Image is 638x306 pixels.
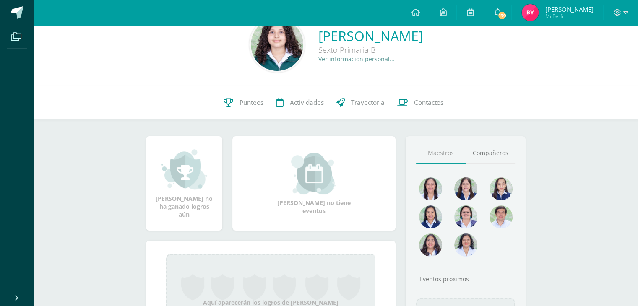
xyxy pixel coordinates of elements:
span: Actividades [290,98,324,107]
img: 97c305957cfd8d0b60c2573e9d230703.png [522,4,539,21]
a: Maestros [416,143,466,164]
div: [PERSON_NAME] no ha ganado logros aún [154,148,214,218]
img: 74e021dbc1333a55a6a6352084f0f183.png [454,233,477,257]
img: e0582db7cc524a9960c08d03de9ec803.png [490,177,513,200]
div: Eventos próximos [416,275,515,283]
span: Punteos [240,98,263,107]
a: Punteos [217,86,270,119]
a: Trayectoria [330,86,391,119]
a: Compañeros [466,143,515,164]
span: 179 [497,11,507,20]
img: f0af4734c025b990c12c69d07632b04a.png [490,205,513,228]
img: 78f4197572b4db04b380d46154379998.png [419,177,442,200]
img: 36a62958e634794b0cbff80e05315532.png [419,233,442,257]
img: event_small.png [291,153,337,194]
span: [PERSON_NAME] [545,5,593,13]
img: achievement_small.png [161,148,207,190]
span: Contactos [414,98,443,107]
span: Trayectoria [351,98,385,107]
img: 674848b92a8dd628d3cff977652c0a9e.png [454,205,477,228]
div: Sexto Primaria B [318,45,423,55]
a: [PERSON_NAME] [318,27,423,45]
img: b9c845012cc60d251642af9f66598372.png [251,18,303,71]
img: 6ddd1834028c492d783a9ed76c16c693.png [419,205,442,228]
a: Actividades [270,86,330,119]
div: [PERSON_NAME] no tiene eventos [272,153,356,215]
a: Ver información personal... [318,55,395,63]
a: Contactos [391,86,450,119]
img: 622beff7da537a3f0b3c15e5b2b9eed9.png [454,177,477,200]
span: Mi Perfil [545,13,593,20]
